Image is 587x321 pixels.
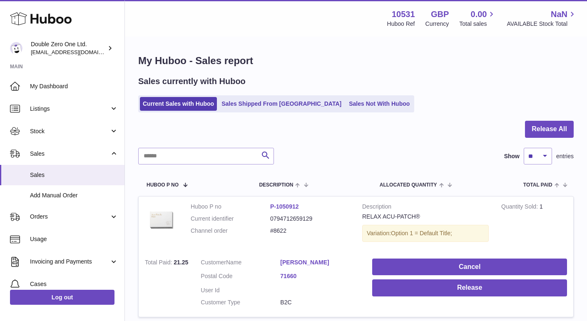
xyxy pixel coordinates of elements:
[31,40,106,56] div: Double Zero One Ltd.
[147,182,179,188] span: Huboo P no
[471,9,487,20] span: 0.00
[270,227,350,235] dd: #8622
[191,227,270,235] dt: Channel order
[280,299,360,306] dd: B2C
[523,182,552,188] span: Total paid
[556,152,574,160] span: entries
[459,9,496,28] a: 0.00 Total sales
[30,235,118,243] span: Usage
[201,286,280,294] dt: User Id
[30,82,118,90] span: My Dashboard
[372,259,567,276] button: Cancel
[138,54,574,67] h1: My Huboo - Sales report
[362,213,489,221] div: RELAX ACU-PATCH®
[495,197,573,252] td: 1
[362,203,489,213] strong: Description
[30,192,118,199] span: Add Manual Order
[138,76,246,87] h2: Sales currently with Huboo
[30,280,118,288] span: Cases
[431,9,449,20] strong: GBP
[507,9,577,28] a: NaN AVAILABLE Stock Total
[201,259,280,269] dt: Name
[140,97,217,111] a: Current Sales with Huboo
[507,20,577,28] span: AVAILABLE Stock Total
[30,105,109,113] span: Listings
[391,230,452,236] span: Option 1 = Default Title;
[30,150,109,158] span: Sales
[551,9,567,20] span: NaN
[259,182,293,188] span: Description
[145,203,178,236] img: 001-London-Acu-Patch-Relax-01.jpg
[392,9,415,20] strong: 10531
[31,49,122,55] span: [EMAIL_ADDRESS][DOMAIN_NAME]
[504,152,520,160] label: Show
[270,203,299,210] a: P-1050912
[280,272,360,280] a: 71660
[30,258,109,266] span: Invoicing and Payments
[191,203,270,211] dt: Huboo P no
[372,279,567,296] button: Release
[501,203,540,212] strong: Quantity Sold
[346,97,413,111] a: Sales Not With Huboo
[362,225,489,242] div: Variation:
[387,20,415,28] div: Huboo Ref
[201,299,280,306] dt: Customer Type
[30,213,109,221] span: Orders
[219,97,344,111] a: Sales Shipped From [GEOGRAPHIC_DATA]
[380,182,437,188] span: ALLOCATED Quantity
[191,215,270,223] dt: Current identifier
[201,259,226,266] span: Customer
[525,121,574,138] button: Release All
[10,290,114,305] a: Log out
[425,20,449,28] div: Currency
[30,127,109,135] span: Stock
[201,272,280,282] dt: Postal Code
[10,42,22,55] img: hello@001skincare.com
[459,20,496,28] span: Total sales
[270,215,350,223] dd: 0794712659129
[30,171,118,179] span: Sales
[280,259,360,266] a: [PERSON_NAME]
[174,259,188,266] span: 21.25
[145,259,174,268] strong: Total Paid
